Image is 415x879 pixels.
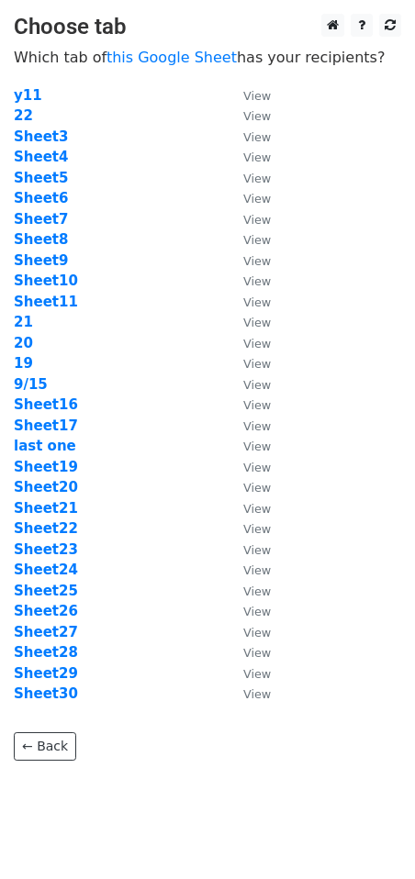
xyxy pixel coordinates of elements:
a: View [225,376,271,393]
a: Sheet16 [14,396,78,413]
a: Sheet23 [14,541,78,558]
a: View [225,231,271,248]
small: View [243,172,271,185]
a: Sheet19 [14,459,78,475]
a: 21 [14,314,33,330]
a: Sheet29 [14,665,78,682]
small: View [243,378,271,392]
a: 19 [14,355,33,372]
a: View [225,211,271,228]
a: View [225,624,271,640]
a: View [225,417,271,434]
a: Sheet9 [14,252,68,269]
small: View [243,626,271,640]
small: View [243,192,271,206]
a: Sheet21 [14,500,78,517]
a: View [225,500,271,517]
a: View [225,396,271,413]
a: View [225,479,271,495]
small: View [243,337,271,350]
small: View [243,295,271,309]
strong: Sheet30 [14,685,78,702]
small: View [243,605,271,618]
a: Sheet20 [14,479,78,495]
small: View [243,254,271,268]
a: View [225,520,271,537]
small: View [243,150,271,164]
small: View [243,274,271,288]
strong: Sheet17 [14,417,78,434]
a: y11 [14,87,42,104]
small: View [243,357,271,371]
small: View [243,439,271,453]
small: View [243,563,271,577]
strong: Sheet10 [14,273,78,289]
a: Sheet5 [14,170,68,186]
a: View [225,314,271,330]
a: last one [14,438,76,454]
a: Sheet8 [14,231,68,248]
a: Sheet26 [14,603,78,619]
a: View [225,335,271,351]
small: View [243,130,271,144]
small: View [243,543,271,557]
small: View [243,89,271,103]
small: View [243,481,271,495]
a: Sheet4 [14,149,68,165]
a: View [225,190,271,206]
a: View [225,149,271,165]
a: View [225,294,271,310]
a: View [225,603,271,619]
a: this Google Sheet [107,49,237,66]
a: View [225,273,271,289]
a: Sheet28 [14,644,78,661]
a: Sheet25 [14,583,78,599]
small: View [243,667,271,681]
h3: Choose tab [14,14,401,40]
a: Sheet24 [14,562,78,578]
a: Sheet11 [14,294,78,310]
a: View [225,87,271,104]
a: View [225,107,271,124]
a: Sheet27 [14,624,78,640]
a: 20 [14,335,33,351]
a: View [225,583,271,599]
a: 22 [14,107,33,124]
small: View [243,233,271,247]
a: View [225,438,271,454]
a: View [225,685,271,702]
small: View [243,502,271,516]
a: View [225,541,271,558]
a: View [225,562,271,578]
a: View [225,355,271,372]
a: Sheet6 [14,190,68,206]
a: Sheet22 [14,520,78,537]
a: View [225,665,271,682]
a: View [225,170,271,186]
small: View [243,109,271,123]
a: View [225,459,271,475]
a: View [225,128,271,145]
a: 9/15 [14,376,48,393]
strong: Sheet7 [14,211,68,228]
small: View [243,687,271,701]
